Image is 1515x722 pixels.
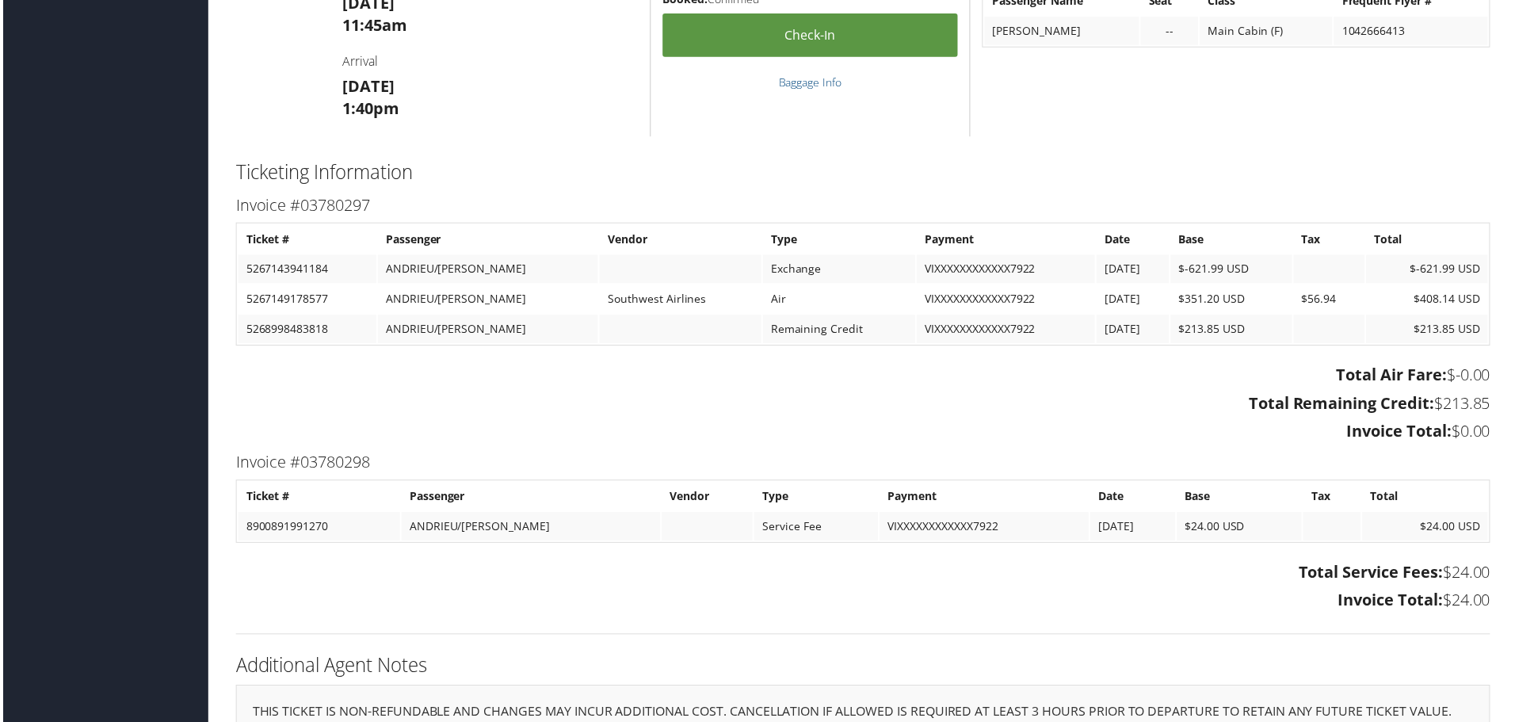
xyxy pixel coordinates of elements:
td: $213.85 USD [1369,316,1491,345]
td: $-621.99 USD [1369,256,1491,285]
th: Type [754,484,879,513]
th: Tax [1306,484,1364,513]
th: Date [1092,484,1177,513]
th: Total [1369,226,1491,254]
td: ANDRIEU/[PERSON_NAME] [376,286,597,315]
th: Date [1098,226,1171,254]
h3: $24.00 [234,592,1494,614]
td: 1042666413 [1337,17,1491,45]
td: [PERSON_NAME] [986,17,1141,45]
h3: $213.85 [234,394,1494,416]
h3: $24.00 [234,563,1494,586]
th: Tax [1296,226,1368,254]
th: Total [1365,484,1491,513]
h3: $-0.00 [234,365,1494,388]
td: 5267149178577 [236,286,375,315]
td: [DATE] [1098,286,1171,315]
td: Air [763,286,916,315]
td: ANDRIEU/[PERSON_NAME] [376,256,597,285]
td: $56.94 [1296,286,1368,315]
th: Base [1179,484,1305,513]
td: $24.00 USD [1365,514,1491,543]
strong: [DATE] [341,76,393,97]
strong: Invoice Total: [1341,592,1446,613]
div: -- [1151,24,1193,38]
strong: Total Service Fees: [1301,563,1446,585]
td: VIXXXXXXXXXXXX7922 [918,316,1097,345]
td: 5268998483818 [236,316,375,345]
td: $-621.99 USD [1173,256,1295,285]
th: Passenger [376,226,597,254]
th: Payment [880,484,1090,513]
td: [DATE] [1092,514,1177,543]
th: Vendor [662,484,754,513]
td: VIXXXXXXXXXXXX7922 [918,256,1097,285]
td: [DATE] [1098,256,1171,285]
strong: Invoice Total: [1349,422,1455,444]
td: $24.00 USD [1179,514,1305,543]
td: 8900891991270 [236,514,399,543]
a: Check-in [662,13,959,57]
strong: Total Air Fare: [1339,365,1450,387]
h3: Invoice #03780297 [234,195,1494,217]
td: $408.14 USD [1369,286,1491,315]
h3: $0.00 [234,422,1494,445]
td: Service Fee [754,514,879,543]
strong: Total Remaining Credit: [1251,394,1437,415]
th: Passenger [400,484,659,513]
td: Southwest Airlines [599,286,761,315]
td: Exchange [763,256,916,285]
th: Type [763,226,916,254]
td: [DATE] [1098,316,1171,345]
td: Remaining Credit [763,316,916,345]
th: Ticket # [236,484,399,513]
td: 5267143941184 [236,256,375,285]
th: Ticket # [236,226,375,254]
td: VIXXXXXXXXXXXX7922 [880,514,1090,543]
th: Base [1173,226,1295,254]
td: ANDRIEU/[PERSON_NAME] [376,316,597,345]
th: Payment [918,226,1097,254]
td: $351.20 USD [1173,286,1295,315]
h2: Ticketing Information [234,159,1494,186]
h2: Additional Agent Notes [234,655,1494,682]
strong: 11:45am [341,14,406,36]
th: Vendor [599,226,761,254]
td: VIXXXXXXXXXXXX7922 [918,286,1097,315]
td: Main Cabin (F) [1202,17,1336,45]
h3: Invoice #03780298 [234,453,1494,476]
td: ANDRIEU/[PERSON_NAME] [400,514,659,543]
strong: 1:40pm [341,98,398,120]
h4: Arrival [341,52,638,70]
a: Baggage Info [779,75,842,90]
td: $213.85 USD [1173,316,1295,345]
